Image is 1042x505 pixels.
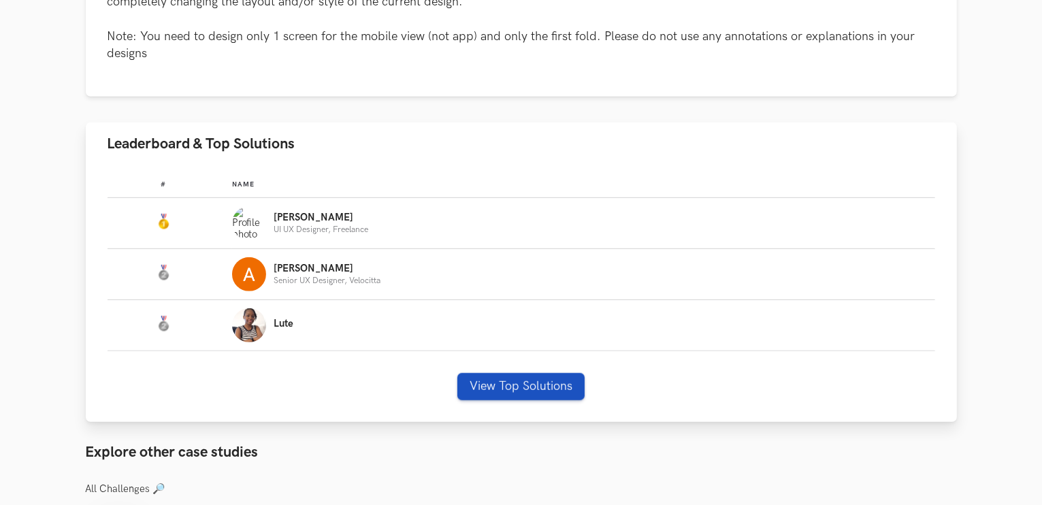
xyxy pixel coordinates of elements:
button: View Top Solutions [457,373,585,400]
h3: Explore other case studies [86,444,957,461]
p: [PERSON_NAME] [274,263,381,274]
img: Gold Medal [155,214,172,230]
img: Silver Medal [155,265,172,281]
span: # [161,180,166,189]
img: Profile photo [232,308,266,342]
p: Lute [274,319,294,329]
h3: All Challenges 🔎 [86,483,957,495]
span: Name [232,180,255,189]
img: Silver Medal [155,316,172,332]
p: [PERSON_NAME] [274,212,369,223]
p: UI UX Designer, Freelance [274,225,369,234]
p: Senior UX Designer, Velocitta [274,276,381,285]
img: Profile photo [232,257,266,291]
button: Leaderboard & Top Solutions [86,123,957,165]
img: Profile photo [232,206,266,240]
div: Leaderboard & Top Solutions [86,165,957,422]
table: Leaderboard [108,169,935,351]
span: Leaderboard & Top Solutions [108,135,295,153]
